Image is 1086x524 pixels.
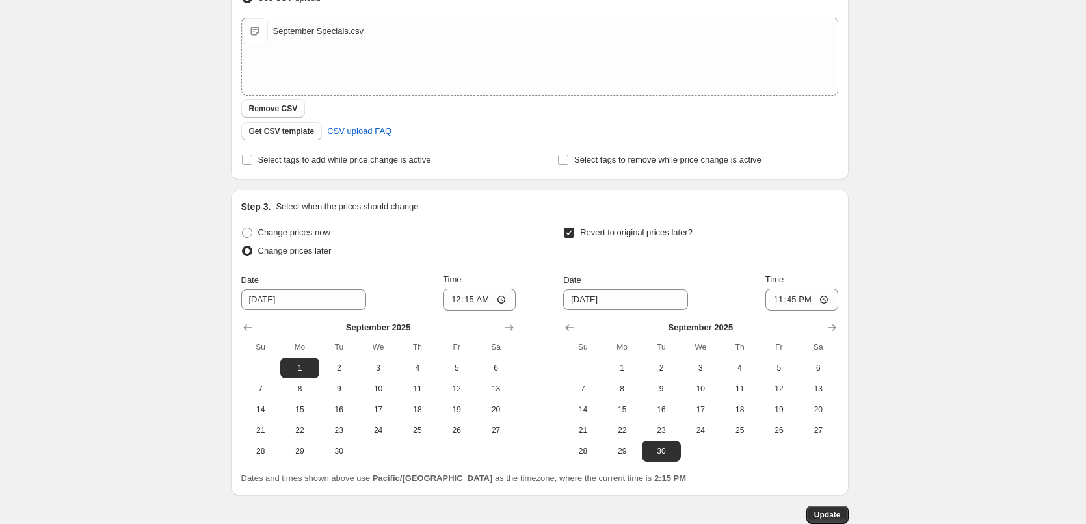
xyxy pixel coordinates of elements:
span: 26 [442,425,471,436]
button: Wednesday September 24 2025 [358,420,397,441]
span: Th [403,342,432,352]
span: Revert to original prices later? [580,228,693,237]
span: We [686,342,715,352]
button: Saturday September 13 2025 [476,378,515,399]
span: Change prices later [258,246,332,255]
p: Select when the prices should change [276,200,418,213]
th: Wednesday [681,337,720,358]
button: Sunday September 7 2025 [563,378,602,399]
button: Tuesday September 9 2025 [642,378,681,399]
button: Saturday September 6 2025 [799,358,838,378]
button: Sunday September 7 2025 [241,378,280,399]
button: Show next month, October 2025 [500,319,518,337]
span: 3 [364,363,392,373]
span: We [364,342,392,352]
span: 23 [647,425,676,436]
span: 25 [403,425,432,436]
button: Friday September 26 2025 [760,420,799,441]
span: Su [246,342,275,352]
span: 12 [442,384,471,394]
span: 1 [608,363,637,373]
span: 1 [285,363,314,373]
span: 29 [285,446,314,456]
span: 2 [647,363,676,373]
div: September Specials.csv [273,25,364,38]
span: 10 [364,384,392,394]
span: Get CSV template [249,126,315,137]
span: 20 [804,404,832,415]
button: Sunday September 21 2025 [241,420,280,441]
button: Wednesday September 3 2025 [358,358,397,378]
button: Monday September 29 2025 [280,441,319,462]
span: 16 [647,404,676,415]
span: Sa [804,342,832,352]
button: Saturday September 20 2025 [476,399,515,420]
button: Update [806,506,849,524]
span: 11 [725,384,754,394]
span: Mo [608,342,637,352]
a: CSV upload FAQ [319,121,399,142]
span: Time [765,274,784,284]
span: Tu [647,342,676,352]
th: Tuesday [642,337,681,358]
th: Sunday [563,337,602,358]
button: Tuesday September 9 2025 [319,378,358,399]
span: Select tags to add while price change is active [258,155,431,164]
th: Thursday [720,337,759,358]
span: 18 [725,404,754,415]
span: Remove CSV [249,103,298,114]
span: 23 [324,425,353,436]
button: Monday September 1 2025 [603,358,642,378]
button: Monday September 1 2025 [280,358,319,378]
button: Sunday September 28 2025 [241,441,280,462]
button: Monday September 22 2025 [603,420,642,441]
span: 13 [481,384,510,394]
span: 28 [246,446,275,456]
span: 30 [324,446,353,456]
button: Tuesday September 30 2025 [642,441,681,462]
h2: Step 3. [241,200,271,213]
button: Monday September 8 2025 [280,378,319,399]
th: Saturday [799,337,838,358]
input: 12:00 [765,289,838,311]
span: 10 [686,384,715,394]
button: Monday September 8 2025 [603,378,642,399]
th: Sunday [241,337,280,358]
span: 14 [246,404,275,415]
button: Thursday September 4 2025 [398,358,437,378]
span: 5 [765,363,793,373]
th: Tuesday [319,337,358,358]
span: 19 [765,404,793,415]
span: 15 [608,404,637,415]
span: 21 [246,425,275,436]
button: Wednesday September 10 2025 [681,378,720,399]
span: 27 [481,425,510,436]
span: 5 [442,363,471,373]
span: CSV upload FAQ [327,125,391,138]
span: 8 [285,384,314,394]
span: 9 [647,384,676,394]
span: Fr [442,342,471,352]
button: Thursday September 18 2025 [720,399,759,420]
button: Saturday September 13 2025 [799,378,838,399]
span: 24 [364,425,392,436]
button: Sunday September 14 2025 [241,399,280,420]
button: Wednesday September 17 2025 [358,399,397,420]
button: Sunday September 28 2025 [563,441,602,462]
button: Show previous month, August 2025 [239,319,257,337]
span: 29 [608,446,637,456]
button: Tuesday September 2 2025 [642,358,681,378]
button: Friday September 5 2025 [760,358,799,378]
button: Wednesday September 24 2025 [681,420,720,441]
button: Monday September 29 2025 [603,441,642,462]
span: Dates and times shown above use as the timezone, where the current time is [241,473,687,483]
span: 27 [804,425,832,436]
button: Thursday September 25 2025 [720,420,759,441]
span: 15 [285,404,314,415]
th: Monday [603,337,642,358]
input: 8/22/2025 [563,289,688,310]
button: Thursday September 4 2025 [720,358,759,378]
button: Saturday September 20 2025 [799,399,838,420]
button: Saturday September 27 2025 [476,420,515,441]
span: 20 [481,404,510,415]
